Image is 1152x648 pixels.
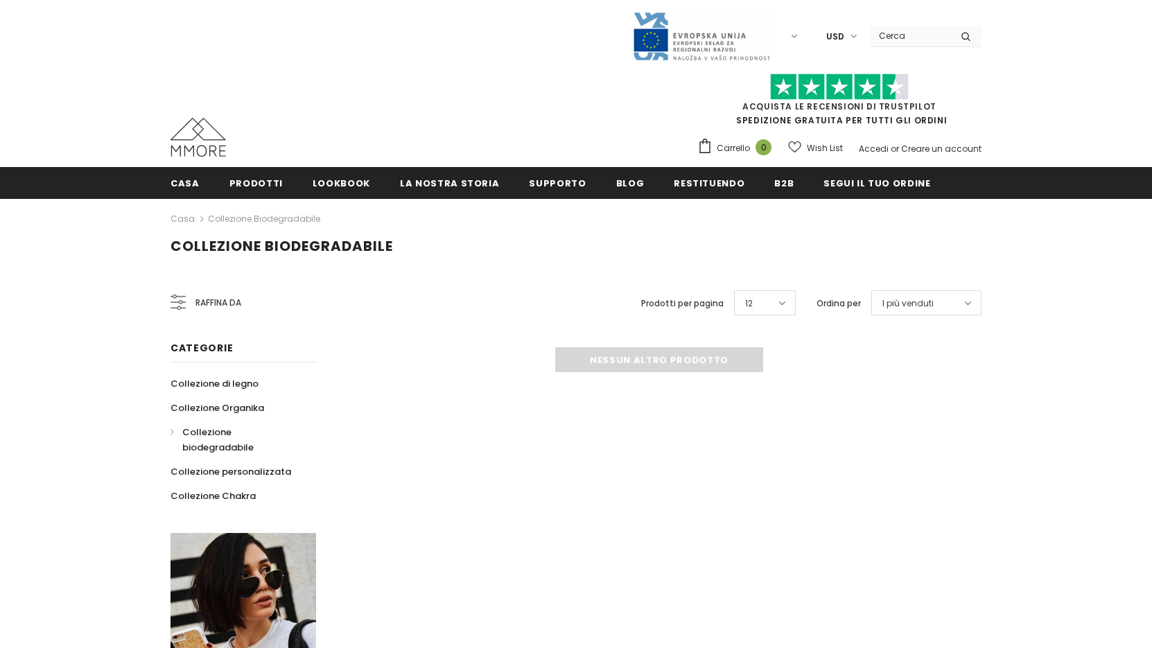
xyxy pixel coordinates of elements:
a: Casa [171,167,200,198]
span: Prodotti [229,177,283,190]
span: Casa [171,177,200,190]
a: Carrello 0 [697,138,778,159]
span: Lookbook [313,177,370,190]
a: supporto [529,167,586,198]
a: Acquista le recensioni di TrustPilot [742,100,936,112]
a: Accedi [859,143,889,155]
a: Casa [171,211,195,227]
span: Wish List [807,141,843,155]
a: Segui il tuo ordine [823,167,930,198]
span: USD [826,30,844,44]
a: Restituendo [674,167,744,198]
span: Restituendo [674,177,744,190]
label: Ordina per [817,297,861,310]
span: Carrello [717,141,750,155]
span: Collezione biodegradabile [171,236,393,256]
span: Categorie [171,341,233,355]
img: Casi MMORE [171,118,226,157]
span: 12 [745,297,753,310]
span: Collezione di legno [171,377,259,390]
a: Collezione Chakra [171,484,256,508]
span: Collezione biodegradabile [182,426,254,454]
span: I più venduti [882,297,934,310]
img: Fidati di Pilot Stars [770,73,909,100]
a: Collezione di legno [171,371,259,396]
a: Lookbook [313,167,370,198]
a: B2B [774,167,794,198]
a: Collezione biodegradabile [208,213,320,225]
span: or [891,143,899,155]
span: Raffina da [195,295,241,310]
span: SPEDIZIONE GRATUITA PER TUTTI GLI ORDINI [697,80,981,126]
a: Collezione personalizzata [171,459,291,484]
a: La nostra storia [400,167,499,198]
a: Prodotti [229,167,283,198]
span: supporto [529,177,586,190]
a: Collezione biodegradabile [171,420,301,459]
a: Collezione Organika [171,396,264,420]
span: Blog [616,177,645,190]
a: Blog [616,167,645,198]
span: Collezione Chakra [171,489,256,502]
span: Collezione Organika [171,401,264,414]
input: Search Site [871,26,950,46]
label: Prodotti per pagina [641,297,724,310]
a: Wish List [788,136,843,160]
span: B2B [774,177,794,190]
a: Creare un account [901,143,981,155]
span: Collezione personalizzata [171,465,291,478]
a: Javni Razpis [632,30,771,42]
span: 0 [756,139,771,155]
span: La nostra storia [400,177,499,190]
img: Javni Razpis [632,11,771,62]
span: Segui il tuo ordine [823,177,930,190]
